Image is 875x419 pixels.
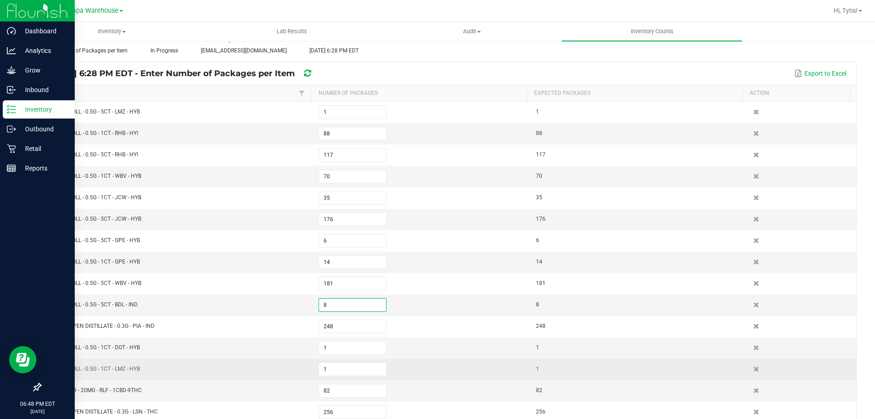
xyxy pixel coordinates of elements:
inline-svg: Grow [7,66,16,75]
span: 256 [536,409,546,415]
span: 1 [536,344,539,351]
span: FT - VAPE PEN DISTILLATE - 0.3G - LSN - THC [47,409,158,415]
span: Inventory [22,27,201,36]
inline-svg: Inventory [7,105,16,114]
p: Inventory [16,104,71,115]
inline-svg: Analytics [7,46,16,55]
span: 70 [536,173,542,179]
a: Audit [382,22,562,41]
p: Dashboard [16,26,71,36]
inline-svg: Reports [7,164,16,173]
span: FT - PRE-ROLL - 0.5G - 5CT - GPE - HYB [47,237,140,243]
span: 181 [536,280,546,286]
span: 1 [536,366,539,372]
span: 248 [536,323,546,329]
span: 14 [536,259,542,265]
span: FT - PRE-ROLL - 0.5G - 5CT - BDL - IND [47,301,138,308]
p: Analytics [16,45,71,56]
div: [DATE] 6:28 PM EDT - Enter Number of Packages per Item [47,66,327,81]
span: 8 [536,301,539,308]
p: [DATE] [4,408,71,415]
span: FT - PRE-ROLL - 0.5G - 1CT - GPE - HYB [47,259,140,265]
th: Expected Packages [527,85,742,102]
iframe: Resource center [9,346,36,373]
span: FT - PRE-ROLL - 0.5G - 5CT - LMZ - HYB [47,109,140,115]
span: FT - PRE-ROLL - 0.5G - 1CT - LMZ - HYB [47,366,140,372]
inline-svg: Outbound [7,124,16,134]
span: 88 [536,130,542,136]
span: Lab Results [264,27,319,36]
a: Filter [296,88,307,99]
p: Inbound [16,84,71,95]
span: Tampa Warehouse [63,7,118,15]
span: 6 [536,237,539,243]
p: 06:48 PM EDT [4,400,71,408]
th: Number of Packages [311,85,527,102]
span: [DATE] 6:28 PM EDT [309,47,359,54]
span: FT - PRE-ROLL - 0.5G - 1CT - WBV - HYB [47,173,141,179]
span: FT - VAPE PEN DISTILLATE - 0.3G - PIA - IND [47,323,154,329]
a: Lab Results [202,22,382,41]
span: FT - PRE-ROLL - 0.5G - 5CT - RHB - HYI [47,151,138,158]
p: Grow [16,65,71,76]
span: Audit [382,27,561,36]
span: 1 [536,109,539,115]
span: FT - PRE-ROLL - 0.5G - 1CT - JCW - HYB [47,194,141,201]
a: ItemSortable [49,89,297,97]
span: 176 [536,216,546,222]
p: Reports [16,163,71,174]
span: Enter Number of Packages per Item [40,47,128,54]
a: Inventory [22,22,202,41]
p: Retail [16,143,71,154]
button: Export to Excel [792,66,849,81]
span: 117 [536,151,546,158]
span: FT - PRE-ROLL - 0.5G - 5CT - JCW - HYB [47,216,141,222]
span: FT - PRE-ROLL - 0.5G - 5CT - WBV - HYB [47,280,141,286]
span: FT - PRE-ROLL - 0.5G - 1CT - DOT - HYB [47,344,140,351]
span: FT - PRE-ROLL - 0.5G - 1CT - RHB - HYI [47,130,138,136]
inline-svg: Retail [7,144,16,153]
span: In Progress [150,47,178,54]
inline-svg: Dashboard [7,26,16,36]
span: 35 [536,194,542,201]
span: 82 [536,387,542,393]
span: [EMAIL_ADDRESS][DOMAIN_NAME] [201,47,287,54]
span: Inventory Counts [618,27,686,36]
span: SW - PATCH - 20MG - RLF - 1CBD-9THC [47,387,142,393]
inline-svg: Inbound [7,85,16,94]
th: Action [742,85,850,102]
a: Inventory Counts [562,22,742,41]
p: Outbound [16,124,71,134]
span: Hi, Tytis! [834,7,858,14]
